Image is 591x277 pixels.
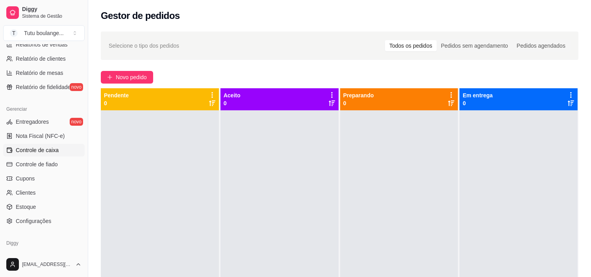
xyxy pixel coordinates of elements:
span: Controle de fiado [16,160,58,168]
p: 0 [343,99,374,107]
div: Diggy [3,237,85,249]
a: Relatório de clientes [3,52,85,65]
a: Relatório de fidelidadenovo [3,81,85,93]
p: Preparando [343,91,374,99]
a: Cupons [3,172,85,185]
span: Relatório de clientes [16,55,66,63]
a: Configurações [3,215,85,227]
span: Estoque [16,203,36,211]
p: Pendente [104,91,129,99]
a: Entregadoresnovo [3,115,85,128]
a: Clientes [3,186,85,199]
button: Novo pedido [101,71,153,84]
span: Novo pedido [116,73,147,82]
span: Nota Fiscal (NFC-e) [16,132,65,140]
a: Controle de fiado [3,158,85,171]
span: Controle de caixa [16,146,59,154]
div: Gerenciar [3,103,85,115]
span: Configurações [16,217,51,225]
a: Nota Fiscal (NFC-e) [3,130,85,142]
span: T [10,29,18,37]
a: Estoque [3,201,85,213]
div: Todos os pedidos [385,40,437,51]
span: Clientes [16,189,36,197]
div: Tutu boulange ... [24,29,64,37]
p: Aceito [224,91,241,99]
span: Diggy [22,6,82,13]
a: Controle de caixa [3,144,85,156]
div: Pedidos agendados [512,40,570,51]
span: [EMAIL_ADDRESS][DOMAIN_NAME] [22,261,72,268]
span: Sistema de Gestão [22,13,82,19]
a: DiggySistema de Gestão [3,3,85,22]
p: Em entrega [463,91,493,99]
div: Pedidos sem agendamento [437,40,512,51]
span: Relatório de mesas [16,69,63,77]
span: Cupons [16,175,35,182]
a: Planos [3,249,85,262]
h2: Gestor de pedidos [101,9,180,22]
span: Entregadores [16,118,49,126]
span: Selecione o tipo dos pedidos [109,41,179,50]
p: 0 [463,99,493,107]
a: Relatórios de vendas [3,38,85,51]
button: Select a team [3,25,85,41]
span: Relatório de fidelidade [16,83,70,91]
a: Relatório de mesas [3,67,85,79]
span: plus [107,74,113,80]
p: 0 [104,99,129,107]
span: Relatórios de vendas [16,41,68,48]
p: 0 [224,99,241,107]
button: [EMAIL_ADDRESS][DOMAIN_NAME] [3,255,85,274]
